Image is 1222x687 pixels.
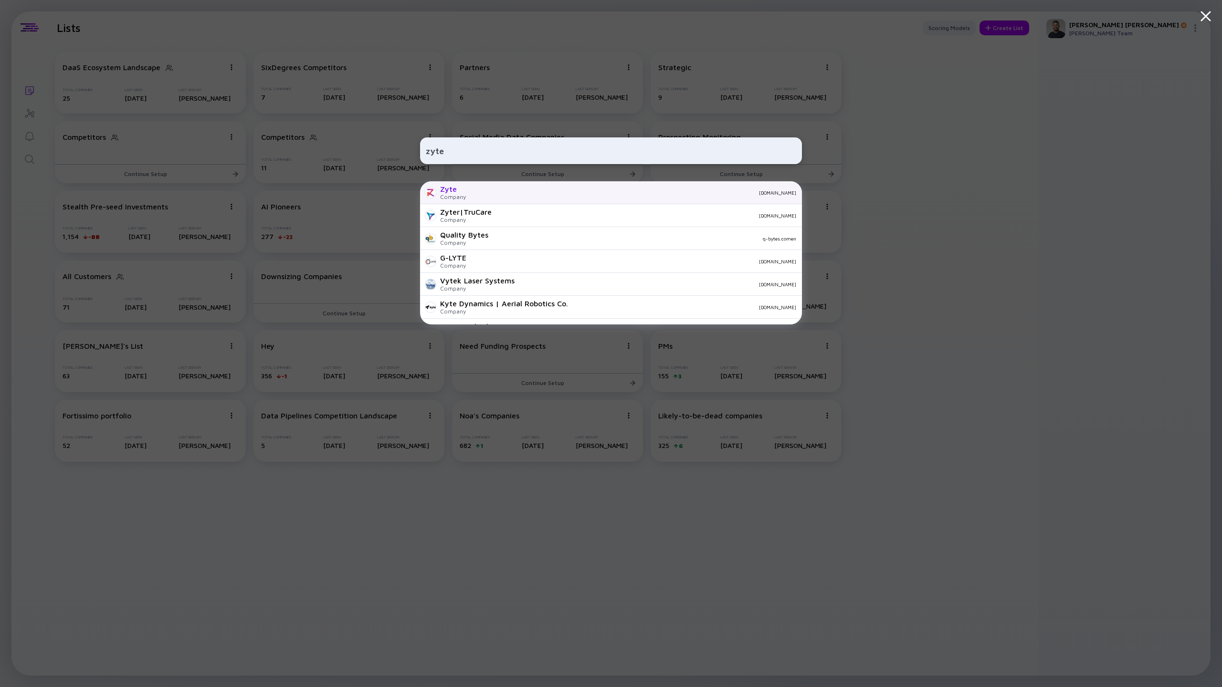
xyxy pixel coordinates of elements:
[499,213,796,219] div: [DOMAIN_NAME]
[440,285,515,292] div: Company
[426,142,796,159] input: Search Company or Investor...
[440,262,466,269] div: Company
[474,190,796,196] div: [DOMAIN_NAME]
[474,259,796,264] div: [DOMAIN_NAME]
[440,193,466,200] div: Company
[440,208,492,216] div: Zyter|TruCare
[440,239,488,246] div: Company
[440,322,488,331] div: Ziteo Medical
[440,185,466,193] div: Zyte
[440,216,492,223] div: Company
[440,308,568,315] div: Company
[522,281,796,287] div: [DOMAIN_NAME]
[440,253,466,262] div: G-LYTE
[576,304,796,310] div: [DOMAIN_NAME]
[440,276,515,285] div: Vytek Laser Systems
[440,299,568,308] div: Kyte Dynamics | Aerial Robotics Co.
[496,236,796,241] div: q-bytes.comen
[440,230,488,239] div: Quality Bytes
